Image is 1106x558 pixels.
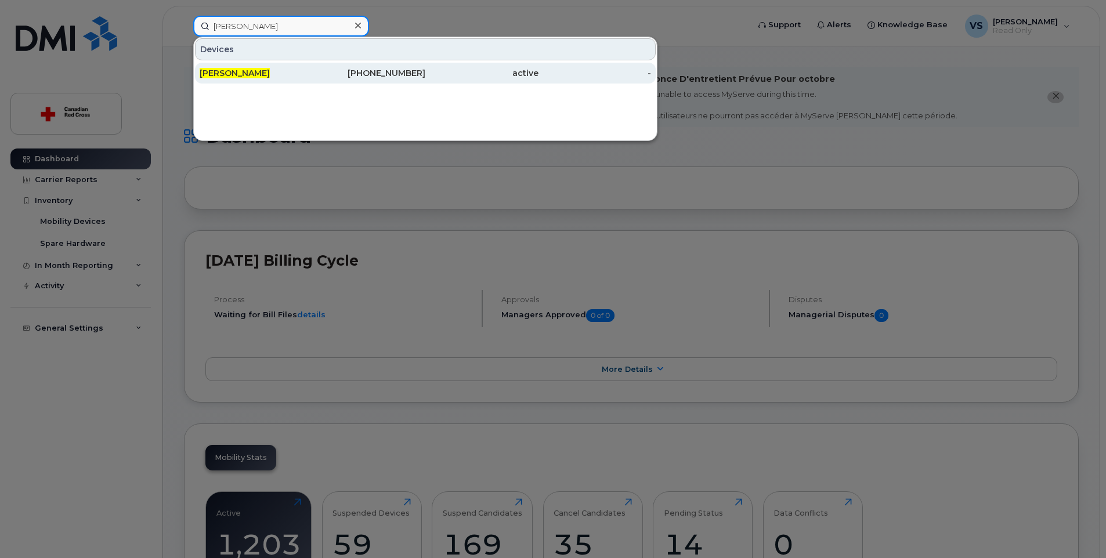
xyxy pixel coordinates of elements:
[200,68,270,78] span: [PERSON_NAME]
[538,67,652,79] div: -
[195,63,656,84] a: [PERSON_NAME][PHONE_NUMBER]active-
[195,38,656,60] div: Devices
[313,67,426,79] div: [PHONE_NUMBER]
[425,67,538,79] div: active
